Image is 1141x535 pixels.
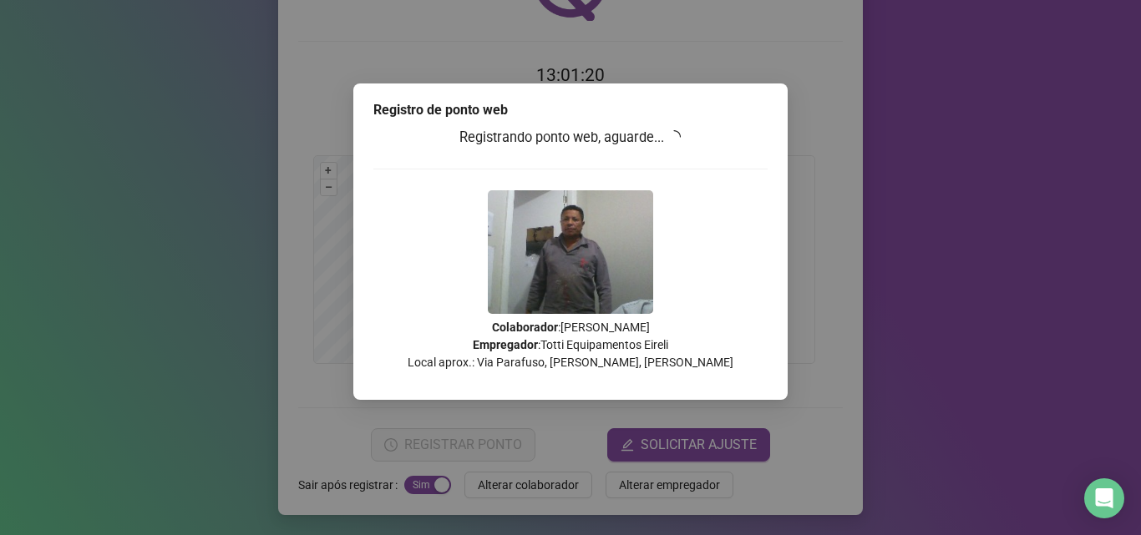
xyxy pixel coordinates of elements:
p: : [PERSON_NAME] : Totti Equipamentos Eireli Local aprox.: Via Parafuso, [PERSON_NAME], [PERSON_NAME] [373,319,768,371]
div: Open Intercom Messenger [1084,478,1124,518]
strong: Colaborador [492,320,558,334]
img: 2Q== [488,190,653,314]
strong: Empregador [473,338,538,351]
span: loading [665,127,684,146]
div: Registro de ponto web [373,100,768,120]
h3: Registrando ponto web, aguarde... [373,127,768,149]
